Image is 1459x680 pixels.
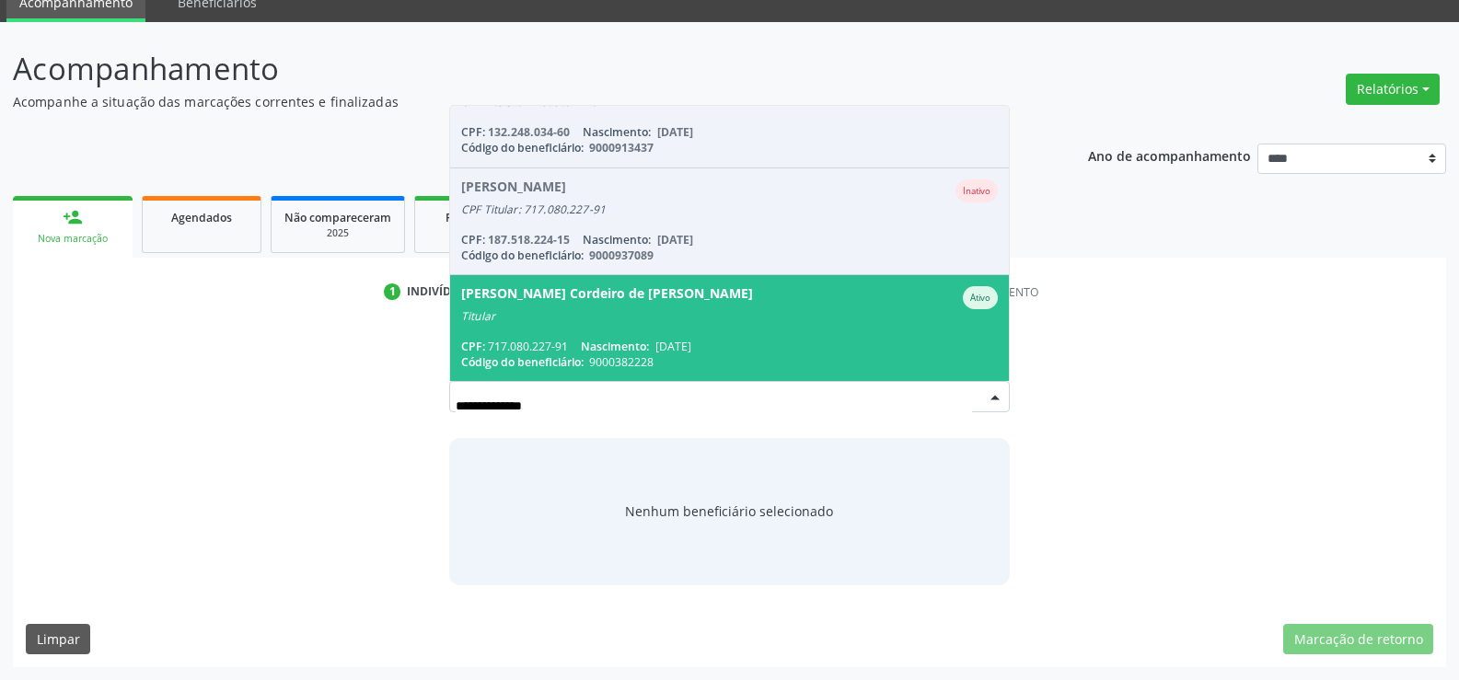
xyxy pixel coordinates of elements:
[171,210,232,225] span: Agendados
[461,286,753,309] div: [PERSON_NAME] Cordeiro de [PERSON_NAME]
[284,210,391,225] span: Não compareceram
[581,339,649,354] span: Nascimento:
[13,46,1016,92] p: Acompanhamento
[461,339,485,354] span: CPF:
[26,624,90,655] button: Limpar
[1283,624,1433,655] button: Marcação de retorno
[461,354,584,370] span: Código do beneficiário:
[461,339,998,354] div: 717.080.227-91
[446,210,503,225] span: Resolvidos
[461,309,998,324] div: Titular
[407,283,469,300] div: Indivíduo
[1088,144,1251,167] p: Ano de acompanhamento
[1346,74,1440,105] button: Relatórios
[428,226,520,240] div: 2025
[384,283,400,300] div: 1
[589,354,654,370] span: 9000382228
[284,226,391,240] div: 2025
[970,292,990,304] small: Ativo
[655,339,691,354] span: [DATE]
[26,232,120,246] div: Nova marcação
[13,92,1016,111] p: Acompanhe a situação das marcações correntes e finalizadas
[63,207,83,227] div: person_add
[625,501,833,521] span: Nenhum beneficiário selecionado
